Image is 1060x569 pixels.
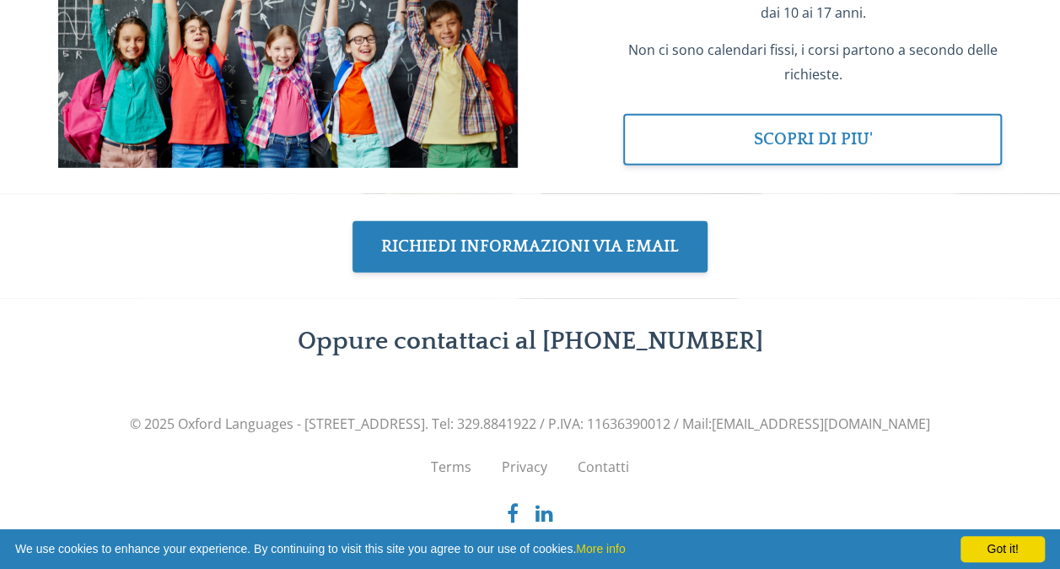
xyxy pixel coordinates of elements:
h2: Oppure contattaci al [PHONE_NUMBER] [219,325,841,358]
div: Got it! [960,536,1045,562]
a: More info [576,542,625,555]
p: Non ci sono calendari fissi, i corsi partono a secondo delle richieste. [623,38,1002,87]
a: Terms [431,450,471,484]
span: We use cookies to enhance your experience. By continuing to visit this site you agree to our use ... [15,536,1045,562]
a: Privacy [502,450,547,484]
a: Contatti [578,450,629,484]
a: SCOPRI DI PIU' [623,114,1002,165]
a: RICHIEDI INFORMAZIONI VIA EMAIL [352,221,708,273]
span: © 2025 Oxford Languages - [STREET_ADDRESS]. Tel: 329.8841922 / P.IVA: 11636390012 / Mail: [EMAIL_... [58,411,1003,436]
